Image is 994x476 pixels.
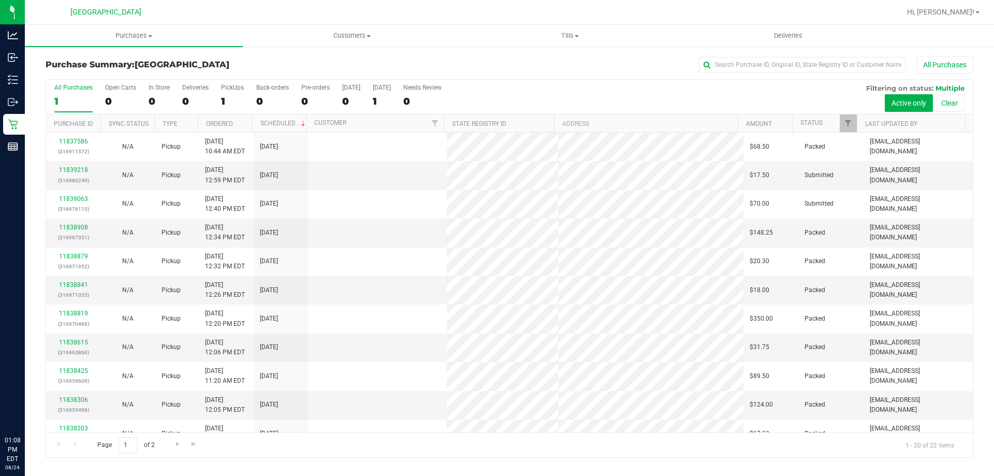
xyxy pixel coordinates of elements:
button: N/A [122,429,134,439]
span: [EMAIL_ADDRESS][DOMAIN_NAME] [870,280,967,300]
div: Needs Review [403,84,442,91]
span: [DATE] 12:20 PM EDT [205,309,245,328]
inline-svg: Outbound [8,97,18,107]
span: Packed [805,400,825,410]
span: Not Applicable [122,343,134,351]
span: [EMAIL_ADDRESS][DOMAIN_NAME] [870,252,967,271]
span: [EMAIL_ADDRESS][DOMAIN_NAME] [870,194,967,214]
span: [DATE] [260,371,278,381]
span: Pickup [162,314,181,324]
p: (316963866) [52,348,94,357]
button: Active only [885,94,933,112]
button: N/A [122,371,134,381]
div: 0 [403,95,442,107]
p: (316980249) [52,176,94,185]
span: Deliveries [760,31,816,40]
span: Submitted [805,170,834,180]
a: 11838879 [59,253,88,260]
a: 11839063 [59,195,88,203]
p: (316911572) [52,147,94,156]
a: Tills [461,25,679,47]
span: Pickup [162,256,181,266]
span: [DATE] [260,285,278,295]
a: 11838908 [59,224,88,231]
a: 11838203 [59,425,88,432]
span: Pickup [162,285,181,295]
a: 11838841 [59,281,88,289]
span: Packed [805,228,825,238]
span: [EMAIL_ADDRESS][DOMAIN_NAME] [870,165,967,185]
span: [DATE] 12:05 PM EDT [205,395,245,415]
span: Customers [243,31,460,40]
div: Pre-orders [301,84,330,91]
span: [DATE] [260,342,278,352]
span: [EMAIL_ADDRESS][DOMAIN_NAME] [870,366,967,386]
span: [GEOGRAPHIC_DATA] [135,60,229,69]
div: Open Carts [105,84,136,91]
p: (316955496) [52,405,94,415]
span: Not Applicable [122,257,134,265]
a: Go to the next page [170,437,185,451]
button: All Purchases [916,56,973,74]
inline-svg: Inventory [8,75,18,85]
span: [EMAIL_ADDRESS][DOMAIN_NAME] [870,338,967,357]
span: Packed [805,429,825,439]
a: 11838306 [59,396,88,403]
span: Not Applicable [122,315,134,322]
div: 0 [105,95,136,107]
button: N/A [122,256,134,266]
h3: Purchase Summary: [46,60,355,69]
a: Ordered [206,120,233,127]
span: [DATE] [260,228,278,238]
button: N/A [122,199,134,209]
span: Page of 2 [89,437,163,453]
a: Deliveries [679,25,897,47]
span: [DATE] [260,400,278,410]
div: 0 [301,95,330,107]
span: [DATE] 12:06 PM EDT [205,338,245,357]
p: (316967351) [52,233,94,242]
span: Not Applicable [122,229,134,236]
a: 11839218 [59,166,88,174]
div: 0 [149,95,170,107]
a: 11838425 [59,367,88,374]
span: Hi, [PERSON_NAME]! [907,8,974,16]
span: [EMAIL_ADDRESS][DOMAIN_NAME] [870,309,967,328]
span: Not Applicable [122,286,134,294]
span: $68.50 [750,142,769,152]
span: Not Applicable [122,171,134,179]
a: 11837586 [59,138,88,145]
div: PickUps [221,84,244,91]
button: N/A [122,228,134,238]
input: Search Purchase ID, Original ID, State Registry ID or Customer Name... [699,57,906,73]
span: $350.00 [750,314,773,324]
span: Not Applicable [122,372,134,380]
span: Pickup [162,170,181,180]
a: Filter [840,114,857,132]
span: Pickup [162,342,181,352]
div: 1 [373,95,391,107]
a: Purchase ID [54,120,93,127]
span: Filtering on status: [866,84,933,92]
span: $89.50 [750,371,769,381]
span: Pickup [162,429,181,439]
span: [DATE] [260,142,278,152]
div: Deliveries [182,84,209,91]
p: (316976110) [52,204,94,214]
button: Clear [934,94,964,112]
inline-svg: Reports [8,141,18,152]
span: [EMAIL_ADDRESS][DOMAIN_NAME] [870,137,967,156]
span: Submitted [805,199,834,209]
span: [DATE] 10:44 AM EDT [205,137,245,156]
p: (316971952) [52,262,94,271]
a: Type [163,120,178,127]
a: Amount [746,120,772,127]
div: In Store [149,84,170,91]
span: Packed [805,142,825,152]
p: (316959609) [52,376,94,386]
div: [DATE] [373,84,391,91]
span: [DATE] 12:34 PM EDT [205,223,245,242]
span: Packed [805,314,825,324]
a: Scheduled [260,120,308,127]
inline-svg: Analytics [8,30,18,40]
